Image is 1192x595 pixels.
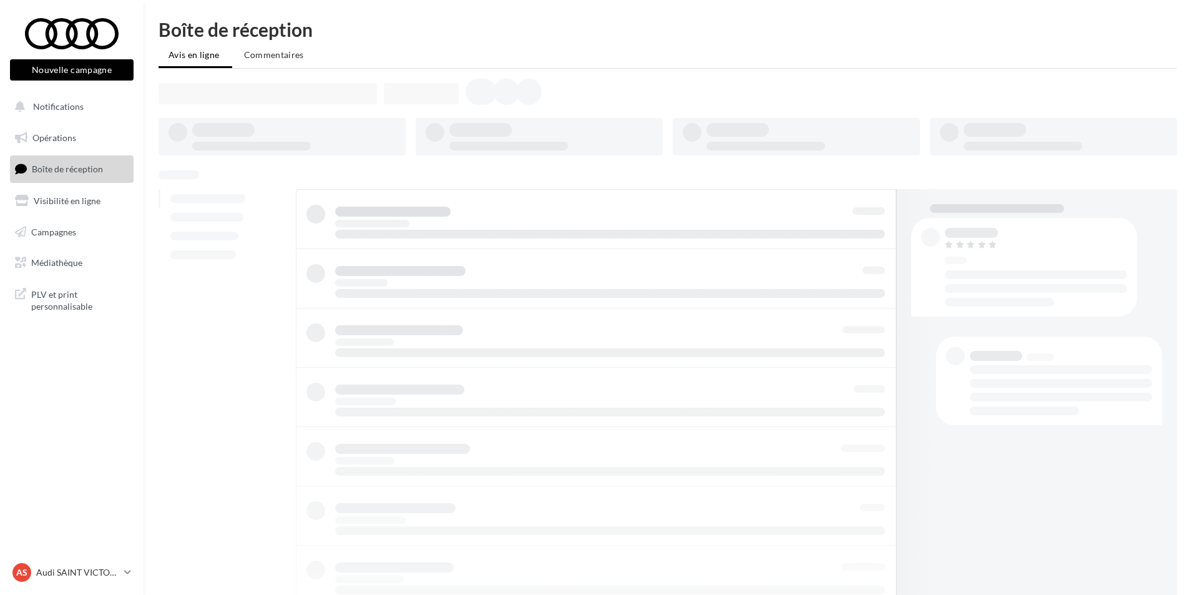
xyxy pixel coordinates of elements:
a: PLV et print personnalisable [7,281,136,318]
a: Visibilité en ligne [7,188,136,214]
button: Nouvelle campagne [10,59,134,81]
span: AS [16,566,27,579]
span: PLV et print personnalisable [31,286,129,313]
button: Notifications [7,94,131,120]
a: Médiathèque [7,250,136,276]
span: Boîte de réception [32,164,103,174]
span: Opérations [32,132,76,143]
a: Boîte de réception [7,155,136,182]
span: Médiathèque [31,257,82,268]
span: Campagnes [31,226,76,237]
a: Campagnes [7,219,136,245]
p: Audi SAINT VICTORET [36,566,119,579]
span: Notifications [33,101,84,112]
div: Boîte de réception [159,20,1177,39]
span: Commentaires [244,49,304,60]
a: Opérations [7,125,136,151]
a: AS Audi SAINT VICTORET [10,561,134,584]
span: Visibilité en ligne [34,195,100,206]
